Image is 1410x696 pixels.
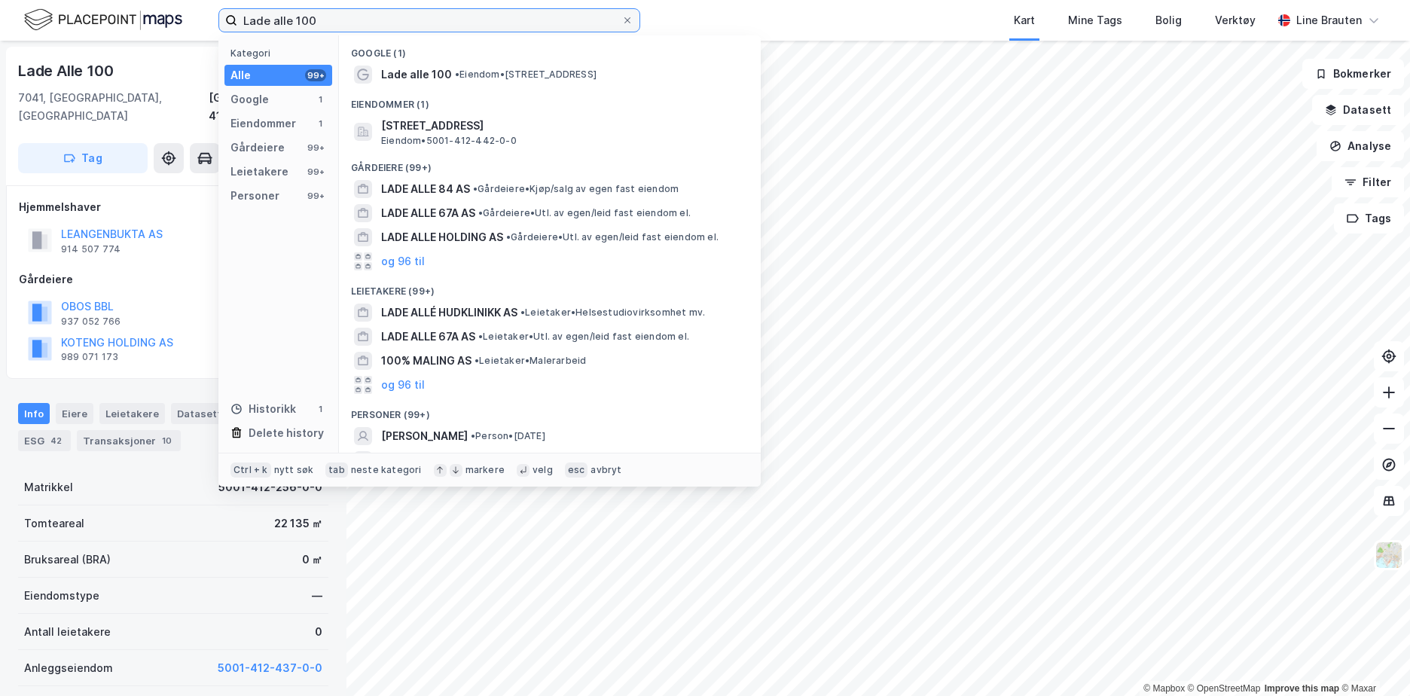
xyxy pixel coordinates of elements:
span: Lade alle 100 [381,66,452,84]
div: 42 [47,433,65,448]
div: Transaksjoner [77,430,181,451]
span: LADE ALLE 67A AS [381,328,475,346]
span: Person • [DATE] [471,430,545,442]
span: LADE ALLE 67A AS [381,204,475,222]
span: 100% MALING AS [381,352,472,370]
div: Gårdeiere [230,139,285,157]
div: 7041, [GEOGRAPHIC_DATA], [GEOGRAPHIC_DATA] [18,89,209,125]
span: Leietaker • Utl. av egen/leid fast eiendom el. [478,331,689,343]
div: 99+ [305,142,326,154]
div: neste kategori [351,464,422,476]
img: logo.f888ab2527a4732fd821a326f86c7f29.svg [24,7,182,33]
div: 1 [314,403,326,415]
div: Bruksareal (BRA) [24,551,111,569]
div: Gårdeiere [19,270,328,288]
span: • [506,231,511,243]
span: • [520,307,525,318]
span: [PERSON_NAME] [381,451,468,469]
div: Datasett [171,403,246,424]
iframe: Chat Widget [1335,624,1410,696]
span: • [475,355,479,366]
div: Leietakere [230,163,288,181]
div: Eiere [56,403,93,424]
div: velg [533,464,553,476]
div: Anleggseiendom [24,659,113,677]
button: Filter [1332,167,1404,197]
div: 0 [315,623,322,641]
span: LADE ALLÉ HUDKLINIKK AS [381,304,517,322]
div: tab [325,462,348,478]
div: Eiendomstype [24,587,99,605]
div: Kontrollprogram for chat [1335,624,1410,696]
a: Improve this map [1265,683,1339,694]
div: Personer [230,187,279,205]
span: • [473,183,478,194]
div: 10 [159,433,175,448]
div: Google [230,90,269,108]
div: 1 [314,93,326,105]
div: Historikk [230,400,296,418]
div: 5001-412-256-0-0 [218,478,322,496]
div: Info [18,403,50,424]
div: Personer (99+) [339,397,761,424]
div: — [312,587,322,605]
div: 937 052 766 [61,316,121,328]
div: Ctrl + k [230,462,271,478]
div: Google (1) [339,35,761,63]
div: Delete history [249,424,324,442]
div: 0 ㎡ [302,551,322,569]
div: Kart [1014,11,1035,29]
a: OpenStreetMap [1188,683,1261,694]
button: Datasett [1312,95,1404,125]
span: • [478,331,483,342]
div: markere [465,464,505,476]
span: Gårdeiere • Utl. av egen/leid fast eiendom el. [478,207,691,219]
span: Leietaker • Helsestudiovirksomhet mv. [520,307,705,319]
div: [GEOGRAPHIC_DATA], 412/256 [209,89,328,125]
div: ESG [18,430,71,451]
div: Tomteareal [24,514,84,533]
div: Bolig [1155,11,1182,29]
div: avbryt [591,464,621,476]
button: Analyse [1317,131,1404,161]
button: og 96 til [381,376,425,394]
span: Leietaker • Malerarbeid [475,355,586,367]
img: Z [1375,541,1403,569]
div: Eiendommer [230,114,296,133]
span: • [478,207,483,218]
span: Eiendom • 5001-412-442-0-0 [381,135,517,147]
div: Line Brauten [1296,11,1362,29]
div: Matrikkel [24,478,73,496]
span: [STREET_ADDRESS] [381,117,743,135]
button: 5001-412-437-0-0 [218,659,322,677]
div: 99+ [305,69,326,81]
button: Tag [18,143,148,173]
div: Hjemmelshaver [19,198,328,216]
div: Verktøy [1215,11,1256,29]
div: esc [565,462,588,478]
div: 99+ [305,166,326,178]
button: Bokmerker [1302,59,1404,89]
div: 989 071 173 [61,351,118,363]
div: 914 507 774 [61,243,121,255]
div: 22 135 ㎡ [274,514,322,533]
div: Eiendommer (1) [339,87,761,114]
span: • [455,69,459,80]
div: Antall leietakere [24,623,111,641]
input: Søk på adresse, matrikkel, gårdeiere, leietakere eller personer [237,9,621,32]
div: Alle [230,66,251,84]
div: 1 [314,118,326,130]
span: LADE ALLE HOLDING AS [381,228,503,246]
button: Tags [1334,203,1404,234]
span: Eiendom • [STREET_ADDRESS] [455,69,597,81]
div: Kategori [230,47,332,59]
div: Leietakere (99+) [339,273,761,301]
div: Mine Tags [1068,11,1122,29]
a: Mapbox [1143,683,1185,694]
div: nytt søk [274,464,314,476]
div: Gårdeiere (99+) [339,150,761,177]
span: LADE ALLE 84 AS [381,180,470,198]
button: og 96 til [381,252,425,270]
span: Gårdeiere • Kjøp/salg av egen fast eiendom [473,183,679,195]
span: Gårdeiere • Utl. av egen/leid fast eiendom el. [506,231,719,243]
